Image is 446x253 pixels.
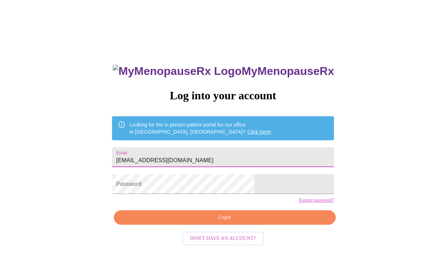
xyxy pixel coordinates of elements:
img: MyMenopauseRx Logo [113,65,241,78]
div: Looking for the in person patient portal for our office in [GEOGRAPHIC_DATA], [GEOGRAPHIC_DATA]? [130,118,271,138]
a: Don't have an account? [181,235,266,241]
button: Login [114,210,336,225]
h3: Log into your account [112,89,334,102]
button: Don't have an account? [182,232,264,246]
span: Login [122,213,328,222]
h3: MyMenopauseRx [113,65,334,78]
a: Click here! [247,129,271,135]
span: Don't have an account? [190,234,256,243]
a: Forgot password? [299,198,334,203]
